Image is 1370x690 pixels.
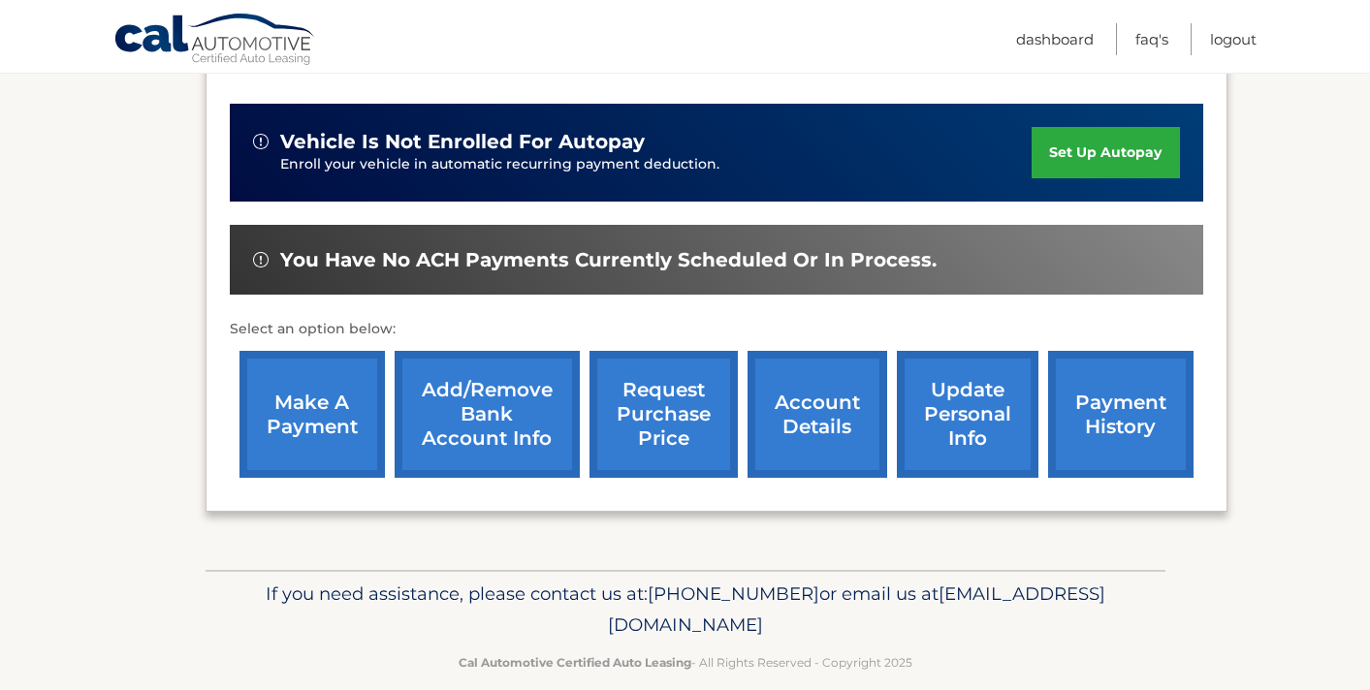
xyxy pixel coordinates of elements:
[395,351,580,478] a: Add/Remove bank account info
[218,652,1153,673] p: - All Rights Reserved - Copyright 2025
[280,130,645,154] span: vehicle is not enrolled for autopay
[253,252,269,267] img: alert-white.svg
[1016,23,1094,55] a: Dashboard
[280,248,937,272] span: You have no ACH payments currently scheduled or in process.
[608,582,1105,636] span: [EMAIL_ADDRESS][DOMAIN_NAME]
[239,351,385,478] a: make a payment
[748,351,887,478] a: account details
[230,318,1203,341] p: Select an option below:
[253,134,269,149] img: alert-white.svg
[113,13,317,69] a: Cal Automotive
[897,351,1038,478] a: update personal info
[648,582,819,605] span: [PHONE_NUMBER]
[1048,351,1194,478] a: payment history
[1210,23,1257,55] a: Logout
[218,579,1153,641] p: If you need assistance, please contact us at: or email us at
[280,154,1033,175] p: Enroll your vehicle in automatic recurring payment deduction.
[459,655,691,670] strong: Cal Automotive Certified Auto Leasing
[1135,23,1168,55] a: FAQ's
[1032,127,1179,178] a: set up autopay
[589,351,738,478] a: request purchase price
